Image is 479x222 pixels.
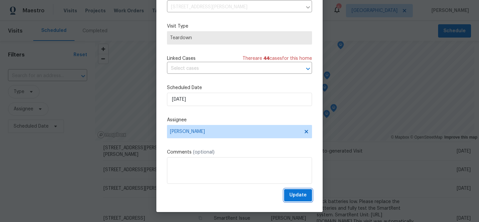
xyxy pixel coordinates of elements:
label: Scheduled Date [167,84,312,91]
span: 44 [263,56,269,61]
button: Update [284,189,312,201]
span: [PERSON_NAME] [170,129,300,134]
label: Assignee [167,117,312,123]
span: There are case s for this home [242,55,312,62]
label: Visit Type [167,23,312,30]
button: Open [303,64,313,73]
input: Enter in an address [167,2,302,12]
span: Update [289,191,307,199]
input: M/D/YYYY [167,93,312,106]
label: Comments [167,149,312,156]
input: Select cases [167,63,293,74]
span: (optional) [193,150,215,155]
span: Teardown [170,35,309,41]
span: Linked Cases [167,55,196,62]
